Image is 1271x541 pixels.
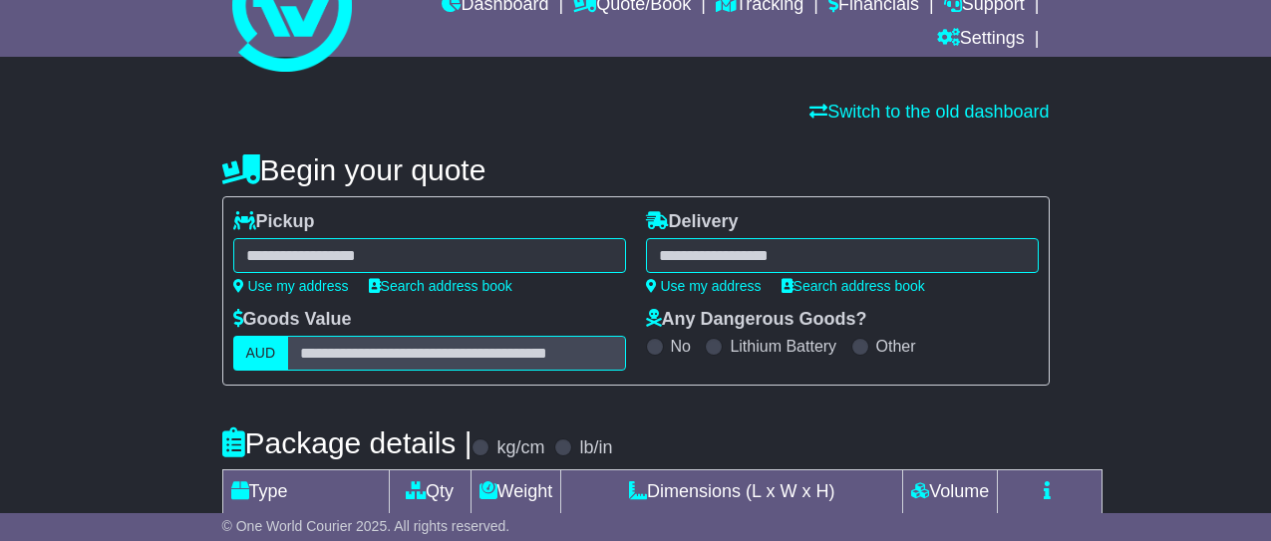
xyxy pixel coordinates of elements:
td: Type [222,470,389,514]
span: © One World Courier 2025. All rights reserved. [222,518,510,534]
td: Weight [471,470,561,514]
label: No [671,337,691,356]
label: Pickup [233,211,315,233]
td: Volume [903,470,998,514]
td: Qty [389,470,471,514]
label: kg/cm [496,437,544,459]
label: lb/in [579,437,612,459]
label: Other [876,337,916,356]
td: Dimensions (L x W x H) [561,470,903,514]
a: Search address book [782,278,925,294]
h4: Package details | [222,426,473,459]
label: Any Dangerous Goods? [646,309,867,331]
a: Settings [937,23,1025,57]
label: AUD [233,336,289,371]
a: Use my address [646,278,762,294]
a: Search address book [369,278,512,294]
a: Use my address [233,278,349,294]
a: Switch to the old dashboard [809,102,1049,122]
label: Goods Value [233,309,352,331]
label: Delivery [646,211,739,233]
label: Lithium Battery [730,337,836,356]
h4: Begin your quote [222,153,1050,186]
